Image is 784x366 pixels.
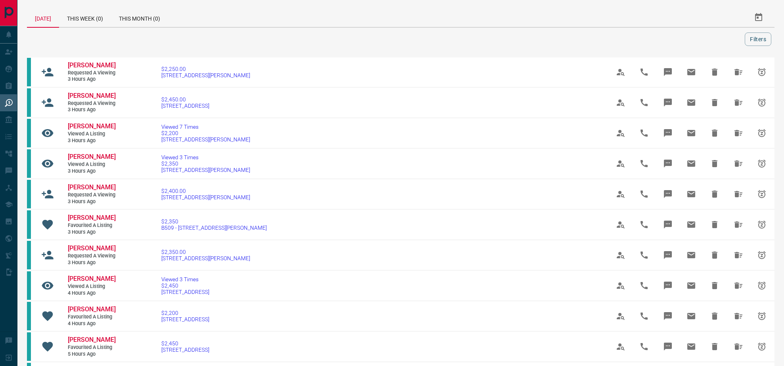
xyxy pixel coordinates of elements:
[682,63,701,82] span: Email
[161,96,209,103] span: $2,450.00
[68,344,115,351] span: Favourited a Listing
[27,180,31,208] div: condos.ca
[752,307,771,326] span: Snooze
[658,93,677,112] span: Message
[68,122,115,131] a: [PERSON_NAME]
[68,61,115,70] a: [PERSON_NAME]
[749,8,768,27] button: Select Date Range
[27,149,31,178] div: condos.ca
[635,276,654,295] span: Call
[161,66,250,72] span: $2,250.00
[68,131,115,137] span: Viewed a Listing
[161,276,209,295] a: Viewed 3 Times$2,450[STREET_ADDRESS]
[27,210,31,239] div: condos.ca
[635,93,654,112] span: Call
[68,214,115,222] a: [PERSON_NAME]
[161,188,250,194] span: $2,400.00
[658,276,677,295] span: Message
[27,119,31,147] div: condos.ca
[611,246,630,265] span: View Profile
[68,259,115,266] span: 3 hours ago
[161,225,267,231] span: B509 - [STREET_ADDRESS][PERSON_NAME]
[752,154,771,173] span: Snooze
[161,276,209,282] span: Viewed 3 Times
[68,305,115,314] a: [PERSON_NAME]
[161,249,250,261] a: $2,350.00[STREET_ADDRESS][PERSON_NAME]
[161,136,250,143] span: [STREET_ADDRESS][PERSON_NAME]
[68,244,115,253] a: [PERSON_NAME]
[59,8,111,27] div: This Week (0)
[705,307,724,326] span: Hide
[68,100,115,107] span: Requested a Viewing
[729,246,748,265] span: Hide All from Gurarpan Kaur
[658,337,677,356] span: Message
[68,153,115,161] a: [PERSON_NAME]
[658,154,677,173] span: Message
[729,185,748,204] span: Hide All from Gurarpan Kaur
[161,282,209,289] span: $2,450
[658,63,677,82] span: Message
[27,88,31,117] div: condos.ca
[68,198,115,205] span: 3 hours ago
[705,63,724,82] span: Hide
[752,337,771,356] span: Snooze
[705,93,724,112] span: Hide
[705,185,724,204] span: Hide
[161,249,250,255] span: $2,350.00
[682,246,701,265] span: Email
[682,215,701,234] span: Email
[68,229,115,236] span: 3 hours ago
[68,122,116,130] span: [PERSON_NAME]
[635,63,654,82] span: Call
[635,337,654,356] span: Call
[752,215,771,234] span: Snooze
[68,320,115,327] span: 4 hours ago
[161,124,250,130] span: Viewed 7 Times
[161,103,209,109] span: [STREET_ADDRESS]
[161,72,250,78] span: [STREET_ADDRESS][PERSON_NAME]
[161,218,267,225] span: $2,350
[611,276,630,295] span: View Profile
[27,58,31,86] div: condos.ca
[68,183,116,191] span: [PERSON_NAME]
[161,188,250,200] a: $2,400.00[STREET_ADDRESS][PERSON_NAME]
[68,137,115,144] span: 3 hours ago
[161,160,250,167] span: $2,350
[635,154,654,173] span: Call
[611,337,630,356] span: View Profile
[161,310,209,316] span: $2,200
[161,124,250,143] a: Viewed 7 Times$2,200[STREET_ADDRESS][PERSON_NAME]
[705,154,724,173] span: Hide
[68,283,115,290] span: Viewed a Listing
[611,307,630,326] span: View Profile
[658,246,677,265] span: Message
[27,271,31,300] div: condos.ca
[68,314,115,320] span: Favourited a Listing
[635,124,654,143] span: Call
[161,96,209,109] a: $2,450.00[STREET_ADDRESS]
[705,337,724,356] span: Hide
[658,124,677,143] span: Message
[729,93,748,112] span: Hide All from Gurarpan Kaur
[705,276,724,295] span: Hide
[68,351,115,358] span: 5 hours ago
[161,255,250,261] span: [STREET_ADDRESS][PERSON_NAME]
[729,276,748,295] span: Hide All from Gurarpan Kaur
[161,167,250,173] span: [STREET_ADDRESS][PERSON_NAME]
[682,337,701,356] span: Email
[161,340,209,347] span: $2,450
[635,215,654,234] span: Call
[161,340,209,353] a: $2,450[STREET_ADDRESS]
[705,246,724,265] span: Hide
[68,192,115,198] span: Requested a Viewing
[729,337,748,356] span: Hide All from Gurarpan Kaur
[705,215,724,234] span: Hide
[111,8,168,27] div: This Month (0)
[68,70,115,76] span: Requested a Viewing
[68,253,115,259] span: Requested a Viewing
[68,305,116,313] span: [PERSON_NAME]
[729,63,748,82] span: Hide All from Gurarpan Kaur
[682,124,701,143] span: Email
[635,185,654,204] span: Call
[611,63,630,82] span: View Profile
